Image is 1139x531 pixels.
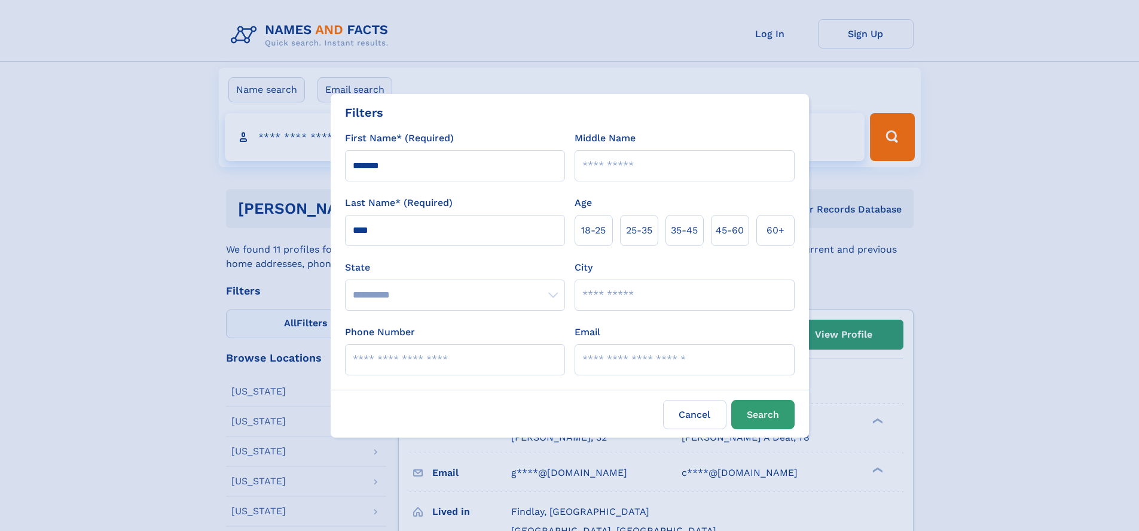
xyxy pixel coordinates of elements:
[345,131,454,145] label: First Name* (Required)
[716,223,744,238] span: 45‑60
[345,325,415,339] label: Phone Number
[671,223,698,238] span: 35‑45
[581,223,606,238] span: 18‑25
[731,400,795,429] button: Search
[575,260,593,275] label: City
[345,260,565,275] label: State
[575,196,592,210] label: Age
[345,196,453,210] label: Last Name* (Required)
[575,325,600,339] label: Email
[767,223,784,238] span: 60+
[345,104,383,122] div: Filters
[626,223,652,238] span: 25‑35
[663,400,726,429] label: Cancel
[575,131,636,145] label: Middle Name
